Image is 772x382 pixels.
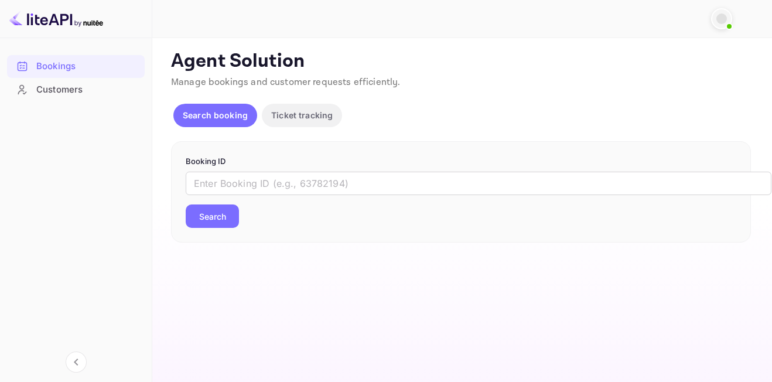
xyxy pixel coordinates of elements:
p: Search booking [183,109,248,121]
div: Customers [7,79,145,101]
input: Enter Booking ID (e.g., 63782194) [186,172,771,195]
div: Bookings [7,55,145,78]
a: Customers [7,79,145,100]
img: LiteAPI logo [9,9,103,28]
p: Agent Solution [171,50,751,73]
div: Bookings [36,60,139,73]
div: Customers [36,83,139,97]
p: Booking ID [186,156,736,168]
button: Collapse navigation [66,352,87,373]
span: Manage bookings and customer requests efficiently. [171,76,401,88]
a: Bookings [7,55,145,77]
p: Ticket tracking [271,109,333,121]
button: Search [186,204,239,228]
